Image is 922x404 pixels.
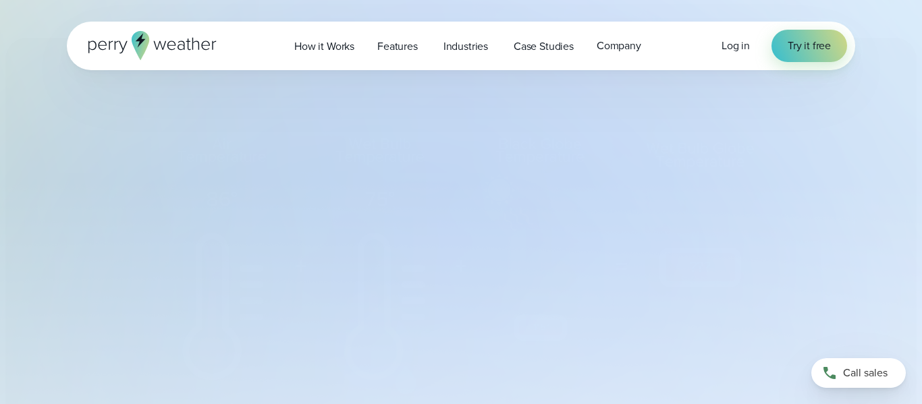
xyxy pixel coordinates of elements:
[514,38,574,55] span: Case Studies
[811,358,906,388] a: Call sales
[722,38,750,53] span: Log in
[443,38,488,55] span: Industries
[722,38,750,54] a: Log in
[843,365,888,381] span: Call sales
[502,32,585,60] a: Case Studies
[597,38,641,54] span: Company
[283,32,366,60] a: How it Works
[377,38,418,55] span: Features
[294,38,354,55] span: How it Works
[771,30,847,62] a: Try it free
[788,38,831,54] span: Try it free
